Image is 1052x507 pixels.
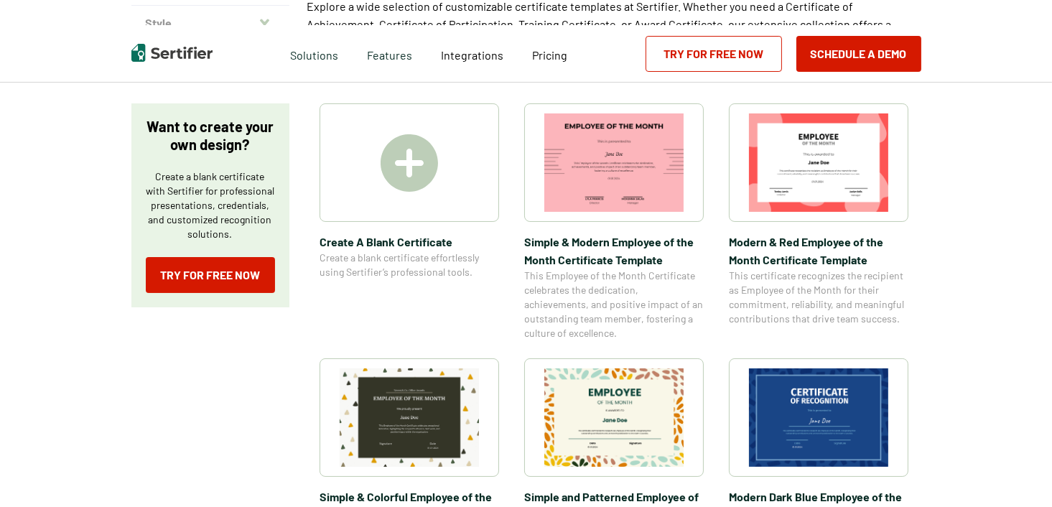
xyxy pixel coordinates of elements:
[131,44,213,62] img: Sertifier | Digital Credentialing Platform
[340,368,479,467] img: Simple & Colorful Employee of the Month Certificate Template
[367,45,412,62] span: Features
[441,45,503,62] a: Integrations
[524,103,704,340] a: Simple & Modern Employee of the Month Certificate TemplateSimple & Modern Employee of the Month C...
[320,251,499,279] span: Create a blank certificate effortlessly using Sertifier’s professional tools.
[729,269,908,326] span: This certificate recognizes the recipient as Employee of the Month for their commitment, reliabil...
[544,368,684,467] img: Simple and Patterned Employee of the Month Certificate Template
[146,169,275,241] p: Create a blank certificate with Sertifier for professional presentations, credentials, and custom...
[131,6,289,40] button: Style
[381,134,438,192] img: Create A Blank Certificate
[729,233,908,269] span: Modern & Red Employee of the Month Certificate Template
[532,45,567,62] a: Pricing
[544,113,684,212] img: Simple & Modern Employee of the Month Certificate Template
[749,368,888,467] img: Modern Dark Blue Employee of the Month Certificate Template
[524,233,704,269] span: Simple & Modern Employee of the Month Certificate Template
[290,45,338,62] span: Solutions
[441,48,503,62] span: Integrations
[524,269,704,340] span: This Employee of the Month Certificate celebrates the dedication, achievements, and positive impa...
[749,113,888,212] img: Modern & Red Employee of the Month Certificate Template
[320,233,499,251] span: Create A Blank Certificate
[646,36,782,72] a: Try for Free Now
[146,118,275,154] p: Want to create your own design?
[146,257,275,293] a: Try for Free Now
[729,103,908,340] a: Modern & Red Employee of the Month Certificate TemplateModern & Red Employee of the Month Certifi...
[532,48,567,62] span: Pricing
